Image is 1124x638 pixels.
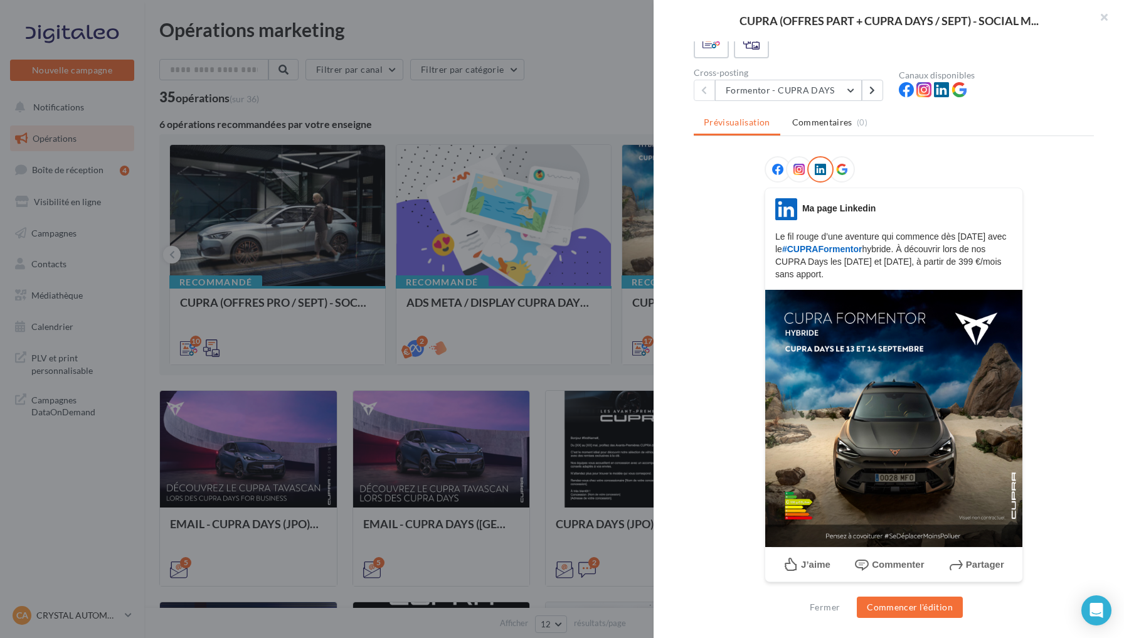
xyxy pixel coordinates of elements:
span: Commentaires [792,116,852,129]
span: Partager [966,559,1004,570]
button: Formentor - CUPRA DAYS [715,80,862,101]
span: CUPRA (OFFRES PART + CUPRA DAYS / SEPT) - SOCIAL M... [740,15,1039,26]
span: Commenter [872,559,924,570]
div: Ma page Linkedin [802,202,876,215]
div: Cross-posting [694,68,889,77]
div: Open Intercom Messenger [1081,595,1111,625]
span: (0) [857,117,867,127]
p: Le fil rouge d’une aventure qui commence dès [DATE] avec le hybride. À découvrir lors de nos CUPR... [775,230,1012,280]
span: #CUPRAFormentor [782,244,862,254]
div: Canaux disponibles [899,71,1094,80]
img: 2_Formentor_Loyer_1x1.jpg [765,290,1022,547]
div: La prévisualisation est non-contractuelle [765,582,1023,598]
button: Fermer [805,600,845,615]
button: Commencer l'édition [857,597,963,618]
span: J’aime [801,559,830,570]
